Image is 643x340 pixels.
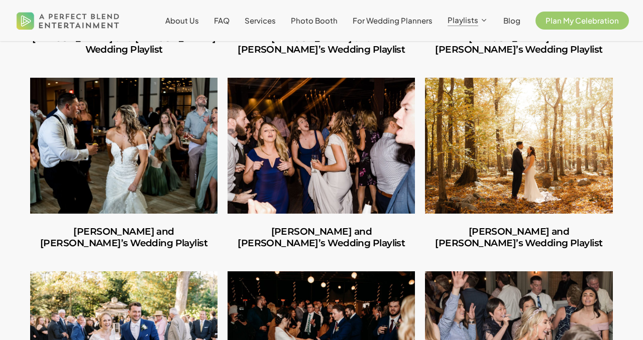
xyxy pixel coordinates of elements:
[30,20,218,68] a: Amber and Cooper’s Wedding Playlist
[448,16,488,25] a: Playlists
[14,4,122,37] img: A Perfect Blend Entertainment
[503,16,520,25] span: Blog
[291,16,338,25] span: Photo Booth
[535,17,629,25] a: Plan My Celebration
[448,15,478,25] span: Playlists
[291,17,338,25] a: Photo Booth
[425,78,612,214] a: Ruben and Lesley’s Wedding Playlist
[353,16,433,25] span: For Wedding Planners
[228,20,415,68] a: Ilana and Andrew’s Wedding Playlist
[30,214,218,261] a: Shannon and Joseph’s Wedding Playlist
[546,16,619,25] span: Plan My Celebration
[214,16,230,25] span: FAQ
[165,16,199,25] span: About Us
[425,20,612,68] a: Jules and Michelle’s Wedding Playlist
[503,17,520,25] a: Blog
[165,17,199,25] a: About Us
[228,214,415,261] a: Mike and Amanda’s Wedding Playlist
[245,16,276,25] span: Services
[214,17,230,25] a: FAQ
[353,17,433,25] a: For Wedding Planners
[30,78,218,214] a: Shannon and Joseph’s Wedding Playlist
[228,78,415,214] a: Mike and Amanda’s Wedding Playlist
[245,17,276,25] a: Services
[425,214,612,261] a: Ruben and Lesley’s Wedding Playlist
